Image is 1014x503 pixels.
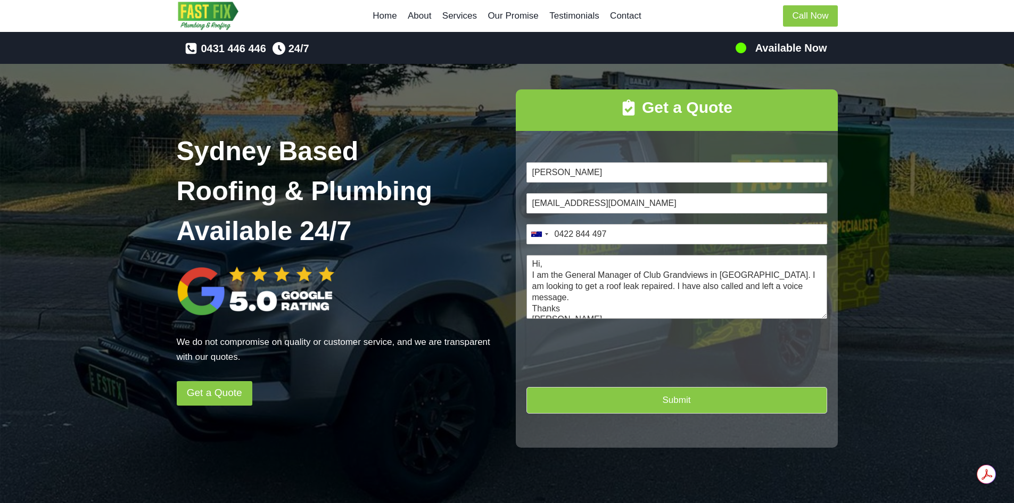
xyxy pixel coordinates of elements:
a: Our Promise [482,3,544,29]
a: Services [437,3,483,29]
button: Submit [526,387,827,413]
a: Home [367,3,402,29]
p: We do not compromise on quality or customer service, and we are transparent with our quotes. [177,335,499,364]
button: Selected country [527,225,551,244]
img: 100-percents.png [735,42,747,54]
span: Get a Quote [187,385,242,401]
h1: Sydney Based Roofing & Plumbing Available 24/7 [177,131,499,251]
a: Testimonials [544,3,605,29]
span: 24/7 [288,40,309,57]
strong: Get a Quote [642,98,732,116]
iframe: reCAPTCHA [526,329,688,409]
a: Call Now [783,5,837,27]
span: 0431 446 446 [201,40,266,57]
input: Email [526,193,827,213]
a: 0431 446 446 [185,40,266,57]
input: Name [526,162,827,183]
a: About [402,3,437,29]
a: Get a Quote [177,381,252,406]
nav: Primary Navigation [367,3,647,29]
input: Phone [526,224,827,244]
a: Contact [605,3,647,29]
h5: Available Now [755,40,827,56]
